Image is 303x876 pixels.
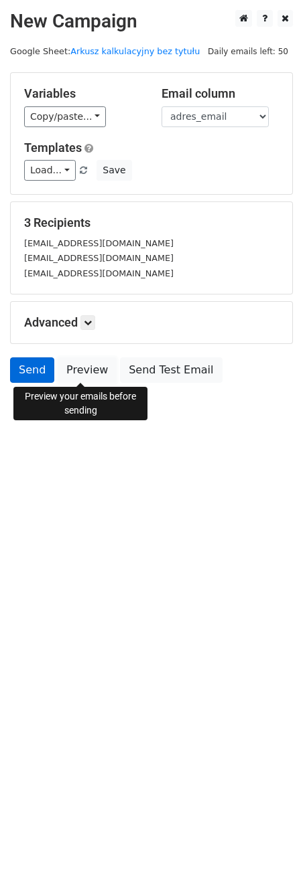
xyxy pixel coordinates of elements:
[13,387,147,420] div: Preview your emails before sending
[24,106,106,127] a: Copy/paste...
[24,160,76,181] a: Load...
[70,46,200,56] a: Arkusz kalkulacyjny bez tytułu
[24,215,279,230] h5: 3 Recipients
[24,238,174,248] small: [EMAIL_ADDRESS][DOMAIN_NAME]
[24,86,141,101] h5: Variables
[162,86,279,101] h5: Email column
[236,812,303,876] div: Widżet czatu
[120,357,222,383] a: Send Test Email
[203,46,293,56] a: Daily emails left: 50
[203,44,293,59] span: Daily emails left: 50
[10,10,293,33] h2: New Campaign
[24,253,174,263] small: [EMAIL_ADDRESS][DOMAIN_NAME]
[10,46,200,56] small: Google Sheet:
[10,357,54,383] a: Send
[236,812,303,876] iframe: Chat Widget
[97,160,131,181] button: Save
[24,315,279,330] h5: Advanced
[24,268,174,278] small: [EMAIL_ADDRESS][DOMAIN_NAME]
[24,141,82,155] a: Templates
[58,357,117,383] a: Preview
